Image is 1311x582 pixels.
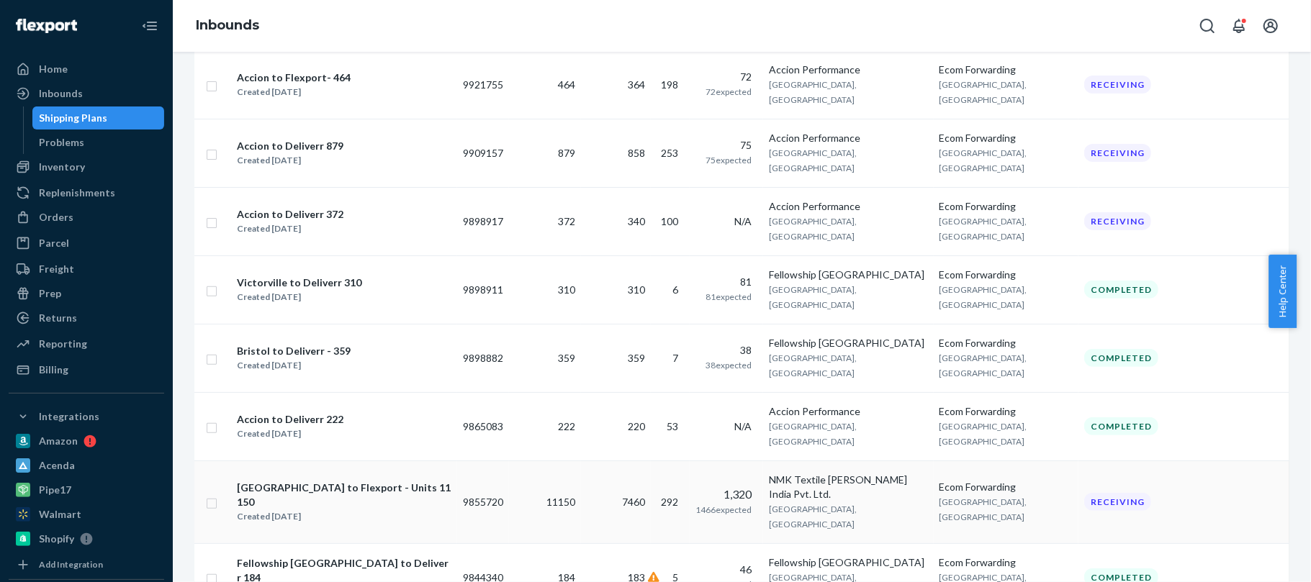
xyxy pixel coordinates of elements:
div: Shipping Plans [40,111,108,125]
div: Accion Performance [769,404,927,419]
span: 7 [672,352,678,364]
div: 46 [695,563,752,577]
span: 53 [667,420,678,432]
span: [GEOGRAPHIC_DATA], [GEOGRAPHIC_DATA] [940,284,1027,310]
div: Ecom Forwarding [940,336,1073,350]
span: 858 [628,147,645,159]
span: 364 [628,78,645,91]
div: 72 [695,70,752,84]
button: Close Navigation [135,12,164,40]
div: Receiving [1084,493,1151,511]
div: Pipe17 [39,483,71,497]
span: [GEOGRAPHIC_DATA], [GEOGRAPHIC_DATA] [769,147,857,173]
span: 11150 [546,496,575,508]
div: Freight [39,262,74,276]
a: Prep [9,282,164,305]
span: 292 [661,496,678,508]
div: Returns [39,311,77,325]
span: 359 [558,352,575,364]
div: Integrations [39,409,99,424]
div: Accion Performance [769,199,927,214]
a: Add Integration [9,556,164,573]
span: 340 [628,215,645,227]
div: Reporting [39,337,87,351]
a: Inbounds [9,82,164,105]
div: Acenda [39,458,75,473]
div: Prep [39,286,61,301]
div: Receiving [1084,144,1151,162]
div: Completed [1084,281,1158,299]
div: Walmart [39,507,81,522]
span: 879 [558,147,575,159]
a: Replenishments [9,181,164,204]
span: 310 [558,283,575,296]
span: [GEOGRAPHIC_DATA], [GEOGRAPHIC_DATA] [769,504,857,529]
a: Pipe17 [9,478,164,501]
span: 372 [558,215,575,227]
span: 6 [672,283,678,296]
div: 1,320 [695,486,752,503]
div: Ecom Forwarding [940,555,1073,570]
span: 253 [661,147,678,159]
div: Accion to Deliverr 879 [237,139,343,153]
span: N/A [734,215,752,227]
div: Accion to Flexport- 464 [237,71,351,85]
span: 222 [558,420,575,432]
div: Accion Performance [769,63,927,77]
a: Billing [9,358,164,381]
div: Add Integration [39,558,103,570]
div: Parcel [39,236,69,250]
a: Shopify [9,527,164,550]
div: Problems [40,135,85,150]
div: Billing [39,363,68,377]
div: Accion Performance [769,131,927,145]
span: 7460 [622,496,645,508]
a: Walmart [9,503,164,526]
a: Inbounds [196,17,259,33]
span: [GEOGRAPHIC_DATA], [GEOGRAPHIC_DATA] [769,216,857,242]
span: 359 [628,352,645,364]
div: Ecom Forwarding [940,404,1073,419]
span: [GEOGRAPHIC_DATA], [GEOGRAPHIC_DATA] [769,421,857,447]
td: 9865083 [457,392,509,460]
div: 75 [695,138,752,153]
div: NMK Textile [PERSON_NAME] India Pvt. Ltd. [769,473,927,501]
div: Receiving [1084,76,1151,94]
button: Help Center [1269,255,1297,328]
span: 198 [661,78,678,91]
a: Orders [9,206,164,229]
div: Shopify [39,532,74,546]
button: Open Search Box [1193,12,1222,40]
div: Created [DATE] [237,85,351,99]
span: [GEOGRAPHIC_DATA], [GEOGRAPHIC_DATA] [940,496,1027,522]
div: Created [DATE] [237,509,451,524]
button: Integrations [9,405,164,428]
div: Completed [1084,417,1158,435]
div: Orders [39,210,73,224]
div: Created [DATE] [237,290,361,304]
span: 72 expected [706,86,752,97]
div: Amazon [39,434,78,448]
div: Created [DATE] [237,358,351,373]
div: Created [DATE] [237,222,343,236]
div: Replenishments [39,186,115,200]
ol: breadcrumbs [184,5,271,47]
div: 38 [695,343,752,358]
img: Flexport logo [16,19,77,33]
span: [GEOGRAPHIC_DATA], [GEOGRAPHIC_DATA] [940,353,1027,378]
div: Ecom Forwarding [940,268,1073,282]
div: Ecom Forwarding [940,63,1073,77]
div: Fellowship [GEOGRAPHIC_DATA] [769,336,927,350]
a: Returns [9,306,164,329]
td: 9898917 [457,187,509,255]
div: Fellowship [GEOGRAPHIC_DATA] [769,555,927,570]
div: Fellowship [GEOGRAPHIC_DATA] [769,268,927,282]
a: Problems [32,131,165,154]
div: Accion to Deliverr 372 [237,207,343,222]
span: 81 expected [706,291,752,302]
td: 9855720 [457,460,509,543]
div: Inbounds [39,86,83,101]
a: Inventory [9,155,164,178]
div: Victorville to Deliverr 310 [237,276,361,290]
span: [GEOGRAPHIC_DATA], [GEOGRAPHIC_DATA] [769,284,857,310]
